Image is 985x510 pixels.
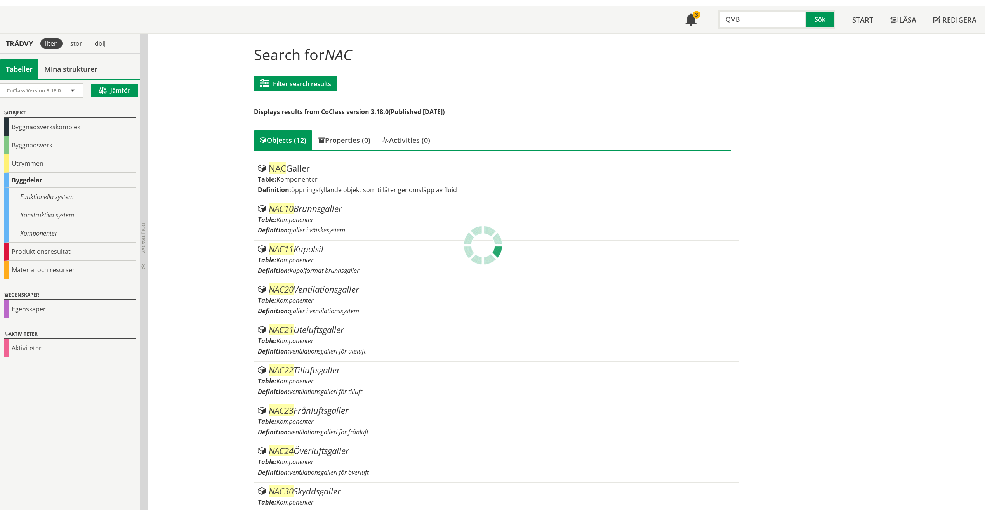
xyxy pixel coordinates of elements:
span: NAC [269,162,286,174]
label: Table: [258,337,276,345]
div: stor [66,38,87,49]
a: Mina strukturer [38,59,103,79]
span: galler i ventilationssystem [290,307,359,315]
span: Komponenter [276,175,318,184]
span: Komponenter [276,498,313,507]
label: Table: [258,498,276,507]
div: Komponenter [4,224,136,243]
input: Sök [718,10,806,29]
span: Komponenter [276,256,313,264]
div: Funktionella system [4,188,136,206]
div: Galler [258,164,735,173]
div: Egenskaper [4,300,136,318]
span: NAC20 [269,283,294,295]
div: Byggnadsverk [4,136,136,154]
span: ventilationsgalleri för tilluft [290,387,362,396]
span: kupolformat brunnsgaller [290,266,359,275]
span: NAC30 [269,485,294,497]
span: Komponenter [276,337,313,345]
label: Table: [258,377,276,385]
div: liten [40,38,63,49]
div: Byggdelar [4,173,136,188]
div: Tilluftsgaller [258,366,735,375]
div: Frånluftsgaller [258,406,735,415]
label: Definition: [258,186,291,194]
div: Byggnadsverkskomplex [4,118,136,136]
span: Komponenter [276,417,313,426]
div: dölj [90,38,110,49]
h1: Search for [254,46,731,63]
label: Table: [258,417,276,426]
div: Skyddsgaller [258,487,735,496]
label: Table: [258,175,276,184]
div: Objekt [4,109,136,118]
div: Brunnsgaller [258,204,735,213]
div: Aktiviteter [4,339,136,357]
div: Ventilationsgaller [258,285,735,294]
span: (Published [DATE]) [389,108,445,116]
span: ventilationsgalleri för överluft [290,468,369,477]
label: Table: [258,256,276,264]
a: Läsa [882,6,925,33]
a: 3 [676,6,706,33]
label: Definition: [258,387,290,396]
button: Jämför [91,84,138,97]
label: Definition: [258,266,290,275]
span: NAC [325,44,352,64]
div: Objects (12) [254,130,312,150]
span: CoClass Version 3.18.0 [7,87,61,94]
span: Komponenter [276,296,313,305]
span: Dölj trädvy [140,223,147,253]
div: Activities (0) [376,130,436,150]
label: Definition: [258,307,290,315]
span: NAC24 [269,445,294,456]
div: Utrymmen [4,154,136,173]
span: galler i vätskesystem [290,226,345,234]
div: Material och resurser [4,261,136,279]
label: Table: [258,215,276,224]
span: Komponenter [276,215,313,224]
div: Uteluftsgaller [258,325,735,335]
div: Aktiviteter [4,330,136,339]
span: NAC11 [269,243,294,255]
span: NAC10 [269,203,294,214]
div: Kupolsil [258,245,735,254]
label: Definition: [258,347,290,356]
div: Egenskaper [4,291,136,300]
img: Laddar [464,226,502,265]
label: Definition: [258,226,290,234]
a: Redigera [925,6,985,33]
span: NAC22 [269,364,294,376]
span: NAC21 [269,324,294,335]
span: Komponenter [276,458,313,466]
span: Komponenter [276,377,313,385]
span: Redigera [942,15,976,24]
label: Table: [258,296,276,305]
span: Start [852,15,873,24]
label: Table: [258,458,276,466]
button: Filter search results [254,76,337,91]
span: öppningsfyllande objekt som tillåter genomsläpp av fluid [291,186,457,194]
div: Konstruktiva system [4,206,136,224]
span: ventilationsgalleri för frånluft [290,428,368,436]
span: Displays results from CoClass version 3.18.0 [254,108,389,116]
label: Definition: [258,428,290,436]
div: Trädvy [2,39,37,48]
span: Notifikationer [685,14,697,27]
a: Start [844,6,882,33]
span: Läsa [899,15,916,24]
label: Definition: [258,468,290,477]
div: Produktionsresultat [4,243,136,261]
div: 3 [693,11,700,19]
button: Sök [806,10,835,29]
div: Properties (0) [312,130,376,150]
div: Överluftsgaller [258,446,735,456]
span: NAC23 [269,404,294,416]
span: ventilationsgalleri för uteluft [290,347,366,356]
